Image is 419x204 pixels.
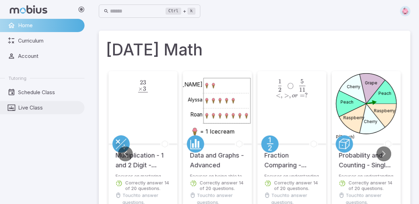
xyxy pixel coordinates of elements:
p: Focuses on understanding how to compare fractions. [264,174,319,176]
p: Correctly answer 14 of 20 questions. [200,180,245,191]
h5: Fraction Comparing - Practice [264,144,319,170]
text: Peach [379,91,392,96]
span: Live Class [18,104,80,112]
h5: Multiplication - 1 and 2 Digit - Practice [116,144,171,170]
h5: Probability and Counting - Single Event - Intro [339,144,394,170]
span: Curriculum [18,37,80,45]
span: ​ [148,87,149,91]
text: = 1 Icecream [200,128,235,135]
span: 3 [143,85,146,92]
span: 1 [278,78,282,85]
p: Focuses on being able to read and work with data and graphs. [190,174,245,176]
span: × [138,85,143,92]
p: Focuses on mastering multiplication up to two digits. [116,174,171,176]
text: Cherry [347,84,361,89]
span: Account [18,52,80,60]
span: , [281,92,283,99]
span: 5 [301,78,304,85]
button: Go to previous slide [118,146,133,161]
p: Correctly answer 14 of 20 questions. [125,180,171,191]
text: Roan [190,112,203,118]
img: hexagon.svg [400,6,411,16]
span: 23 [140,79,146,86]
span: ​ [306,79,306,88]
span: . [146,79,148,86]
span: Home [18,22,80,29]
text: Peach [341,99,354,105]
span: , [289,92,291,99]
text: Raspberry [343,115,365,120]
h5: Data and Graphs - Advanced [190,144,245,170]
button: Go to next slide [377,146,392,161]
span: . [146,85,148,92]
a: Data/Graphing [187,135,204,153]
h1: [DATE] Math [106,38,404,61]
span: ◯ [287,82,294,89]
a: Multiply/Divide [112,135,130,153]
p: Focuses on understanding how to think about the chance of a single event happening. [339,174,394,176]
span: = [300,92,305,99]
span: 11 [299,86,306,93]
a: Probability [336,135,353,153]
text: P(Peach) [336,134,355,139]
kbd: k [188,8,196,15]
span: 2 [278,86,282,93]
span: ​ [282,79,282,88]
span: Tutoring [8,75,26,81]
span: or [292,93,298,99]
text: Cherry [364,119,378,124]
span: ? [305,92,308,99]
div: + [166,7,196,15]
span: < [276,92,281,99]
text: Grape [365,80,378,85]
span: Schedule Class [18,89,80,96]
a: Fractions/Decimals [261,135,279,153]
text: Alyssa [188,97,203,103]
p: Correctly answer 14 of 20 questions. [274,180,319,191]
span: > [284,92,289,99]
p: Correctly answer 14 of 20 questions. [349,180,394,191]
span: ​ [148,79,149,89]
text: Raspberry [374,108,395,113]
kbd: Ctrl [166,8,181,15]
